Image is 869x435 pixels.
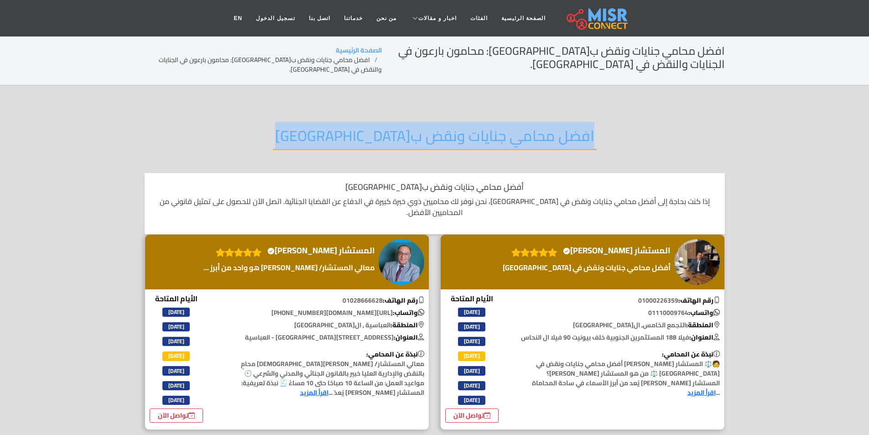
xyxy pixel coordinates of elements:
p: [URL][DOMAIN_NAME][PHONE_NUMBER] [219,308,429,318]
p: 01110009764 [514,308,724,318]
b: العنوان: [689,331,720,343]
span: [DATE] [162,322,190,331]
h2: افضل محامي جنايات ونقض ب[GEOGRAPHIC_DATA] [273,127,597,150]
img: المستشار محمد النحاس [674,239,720,285]
span: [DATE] [162,381,190,390]
div: الأيام المتاحة [150,293,203,423]
span: [DATE] [458,381,485,390]
span: [DATE] [162,351,190,361]
a: الفئات [463,10,494,27]
b: نبذة عن المحامي: [366,348,424,360]
p: معالي المستشار/ [PERSON_NAME][DEMOGRAPHIC_DATA] محامٍ بالنقض والإدارية العليا خبير بالقانون الجنا... [219,350,429,398]
h4: المستشار [PERSON_NAME] [563,246,671,256]
p: [STREET_ADDRESS][GEOGRAPHIC_DATA] - العباسية [219,333,429,342]
a: اخبار و مقالات [403,10,463,27]
a: الصفحة الرئيسية [494,10,552,27]
span: [DATE] [162,396,190,405]
h4: المستشار [PERSON_NAME] [267,246,375,256]
img: main.misr_connect [567,7,628,30]
a: أفضل محامي جنايات ونقض في [GEOGRAPHIC_DATA] [500,262,673,273]
li: افضل محامي جنايات ونقض ب[GEOGRAPHIC_DATA]: محامون بارعون في الجنايات والنقض في [GEOGRAPHIC_DATA]. [145,55,382,74]
a: من نحن [369,10,403,27]
a: تسجيل الدخول [249,10,302,27]
a: اتصل بنا [302,10,337,27]
b: رقم الهاتف: [678,294,720,306]
span: [DATE] [162,308,190,317]
b: نبذة عن المحامي: [662,348,720,360]
p: 🧑⚖️ المستشار [PERSON_NAME] أفضل محامي جنايات ونقض في [GEOGRAPHIC_DATA] ⚖️ من هو المستشار [PERSON_... [514,350,724,398]
a: تواصل الآن [445,409,499,423]
span: اخبار و مقالات [418,14,457,22]
p: العباسية , ال[GEOGRAPHIC_DATA] [219,320,429,330]
p: فيلا 188 المستثمرين الجنوبية خلف بيونيت 90 فيلا ال النحاس [514,333,724,342]
p: إذا كنت بحاجة إلى أفضل محامي جنايات ونقض في [GEOGRAPHIC_DATA]، نحن نوفر لك محاميين ذوي خبرة كبيرة... [154,196,716,218]
a: اقرأ المزيد [687,387,716,398]
p: 01000226359 [514,296,724,305]
p: التجمع الخامس, ال[GEOGRAPHIC_DATA] [514,320,724,330]
span: [DATE] [458,322,485,331]
a: تواصل الآن [150,409,203,423]
img: المستشار أيمن الشامي [379,239,424,285]
span: [DATE] [458,351,485,361]
p: 01028666628 [219,296,429,305]
h2: افضل محامي جنايات ونقض ب[GEOGRAPHIC_DATA]: محامون بارعون في الجنايات والنقض في [GEOGRAPHIC_DATA]. [382,45,724,71]
b: العنوان: [394,331,424,343]
a: معالي المستشار/ [PERSON_NAME] هو واحد من أبرز ... [201,262,377,273]
b: المنطقة: [686,319,720,331]
span: [DATE] [458,396,485,405]
b: واتساب: [688,307,720,319]
a: اقرأ المزيد [300,387,328,398]
span: [DATE] [162,337,190,346]
b: المنطقة: [390,319,424,331]
span: [DATE] [162,366,190,375]
div: الأيام المتاحة [445,293,499,423]
b: واتساب: [393,307,424,319]
svg: Verified account [267,247,275,255]
b: رقم الهاتف: [383,294,424,306]
a: المستشار [PERSON_NAME] [266,244,377,257]
a: EN [227,10,250,27]
h1: أفضل محامي جنايات ونقض ب[GEOGRAPHIC_DATA] [154,182,716,192]
span: [DATE] [458,337,485,346]
a: المستشار [PERSON_NAME] [562,244,673,257]
span: [DATE] [458,308,485,317]
span: [DATE] [458,366,485,375]
svg: Verified account [563,247,570,255]
a: الصفحة الرئيسية [336,44,382,56]
a: خدماتنا [337,10,369,27]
